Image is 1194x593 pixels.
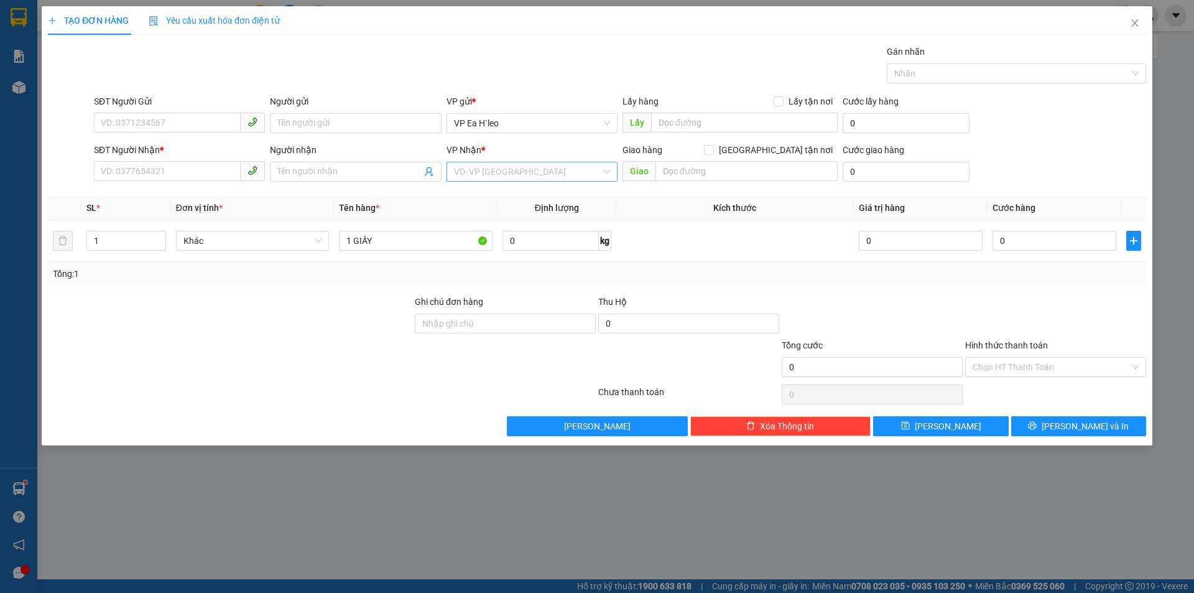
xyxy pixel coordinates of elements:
span: SL [86,203,96,213]
div: Chưa thanh toán [597,385,780,407]
div: 0396300395 [11,40,98,58]
span: Gửi: [11,12,30,25]
div: Người gửi [270,95,441,108]
div: Tổng: 1 [53,267,461,281]
span: [PERSON_NAME] và In [1042,419,1129,433]
span: Cước hàng [993,203,1035,213]
span: printer [1028,421,1037,431]
span: Kích thước [713,203,756,213]
span: Giao hàng [622,145,662,155]
input: Cước lấy hàng [843,113,970,133]
span: phone [248,117,257,127]
button: plus [1126,231,1141,251]
span: VP Ea H`leo [454,114,610,133]
span: [GEOGRAPHIC_DATA] tận nơi [714,143,838,157]
span: 133/36/14 [PERSON_NAME] GÒ VẤP [106,58,248,123]
div: VP gửi [447,95,618,108]
div: SĐT Người Nhận [94,143,265,157]
input: Cước giao hàng [843,162,970,182]
span: Khác [183,231,322,250]
div: VP Ea H`leo [11,11,98,40]
span: Lấy hàng [622,96,659,106]
label: Cước giao hàng [843,145,904,155]
input: VD: Bàn, Ghế [339,231,493,251]
span: Xóa Thông tin [760,419,814,433]
button: printer[PERSON_NAME] và In [1011,416,1146,436]
span: Đơn vị tính [176,203,223,213]
span: plus [48,16,57,25]
button: Close [1118,6,1152,41]
label: Cước lấy hàng [843,96,899,106]
span: Giá trị hàng [859,203,905,213]
div: 0975338380 [106,40,248,58]
span: save [901,421,910,431]
span: Lấy [622,113,651,133]
input: Ghi chú đơn hàng [415,314,596,334]
button: save[PERSON_NAME] [873,416,1008,436]
input: Dọc đường [655,161,838,181]
span: kg [599,231,611,251]
input: 0 [859,231,983,251]
span: Yêu cầu xuất hóa đơn điện tử [149,16,280,26]
span: user-add [424,167,434,177]
span: Định lượng [535,203,579,213]
div: Người nhận [270,143,441,157]
span: Giao [622,161,655,181]
span: DĐ: [106,65,124,78]
input: Dọc đường [651,113,838,133]
button: delete [53,231,73,251]
div: VP Bến Xe Miền Đông [106,11,248,40]
label: Hình thức thanh toán [965,340,1048,350]
span: Thu Hộ [598,297,627,307]
span: VP Nhận [447,145,481,155]
span: close [1130,18,1140,28]
span: plus [1127,236,1141,246]
span: phone [248,166,257,175]
button: deleteXóa Thông tin [690,416,871,436]
span: Tên hàng [339,203,379,213]
button: [PERSON_NAME] [507,416,688,436]
span: [PERSON_NAME] [915,419,981,433]
img: icon [149,16,159,26]
label: Gán nhãn [887,47,925,57]
span: [PERSON_NAME] [564,419,631,433]
span: Lấy tận nơi [784,95,838,108]
span: delete [746,421,755,431]
span: TẠO ĐƠN HÀNG [48,16,129,26]
div: SĐT Người Gửi [94,95,265,108]
label: Ghi chú đơn hàng [415,297,483,307]
span: Nhận: [106,12,136,25]
span: Tổng cước [782,340,823,350]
